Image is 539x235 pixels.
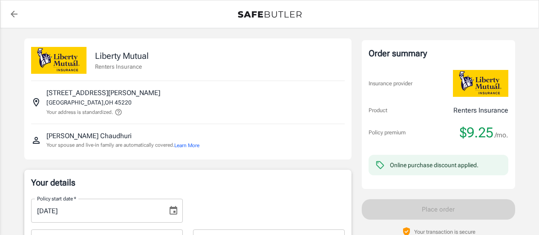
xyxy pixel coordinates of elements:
a: back to quotes [6,6,23,23]
p: Renters Insurance [95,62,149,71]
img: Liberty Mutual [453,70,508,97]
input: MM/DD/YYYY [31,199,161,223]
p: Your address is standardized. [46,108,113,116]
p: [GEOGRAPHIC_DATA] , OH 45220 [46,98,132,107]
p: [PERSON_NAME] Chaudhuri [46,131,132,141]
svg: Insured address [31,97,41,107]
div: Order summary [369,47,508,60]
p: Renters Insurance [453,105,508,116]
span: $9.25 [460,124,493,141]
button: Choose date, selected date is Aug 12, 2025 [165,202,182,219]
p: Liberty Mutual [95,49,149,62]
span: /mo. [495,129,508,141]
p: Policy premium [369,128,406,137]
img: Back to quotes [238,11,302,18]
svg: Insured person [31,135,41,145]
img: Liberty Mutual [31,47,86,74]
div: Online purchase discount applied. [390,161,478,169]
p: [STREET_ADDRESS][PERSON_NAME] [46,88,160,98]
p: Insurance provider [369,79,412,88]
p: Your spouse and live-in family are automatically covered. [46,141,199,149]
p: Your details [31,177,345,189]
button: Learn More [174,142,199,149]
label: Policy start date [37,195,76,202]
p: Product [369,106,387,115]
